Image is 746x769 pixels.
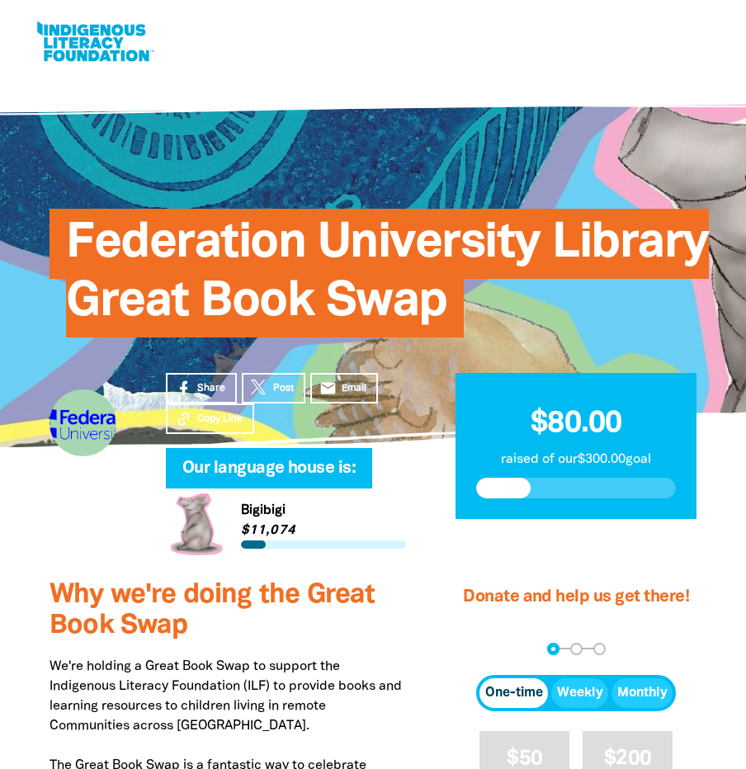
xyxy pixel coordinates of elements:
span: Copy Link [197,412,243,427]
button: Weekly [551,678,608,708]
span: Weekly [557,683,603,703]
a: emailEmail [310,373,378,403]
span: Donate and help us get there! [463,589,689,605]
span: Federation University Library Great Book Swap [66,221,709,337]
span: Post [273,381,294,396]
span: Monthly [617,683,668,703]
a: Post [242,373,305,403]
button: One-time [479,678,548,708]
span: $80.00 [531,410,621,437]
span: $50 [507,749,542,768]
h6: My Team [166,470,407,480]
button: Monthly [611,678,673,708]
span: Why we're doing the Great Book Swap [50,583,375,637]
span: Email [342,381,366,396]
button: Copy Link [166,403,254,434]
button: Navigate to step 1 of 3 to enter your donation amount [547,643,559,655]
span: Our language house is: [182,460,356,488]
a: Share [166,373,237,403]
i: email [319,380,337,397]
div: Donation frequency [476,675,676,711]
span: Share [197,381,225,396]
button: Navigate to step 3 of 3 to enter your payment details [593,643,606,655]
button: Navigate to step 2 of 3 to enter your details [570,643,583,655]
span: $200 [604,749,651,768]
span: One-time [485,683,543,703]
p: raised of our $300.00 goal [476,450,676,469]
